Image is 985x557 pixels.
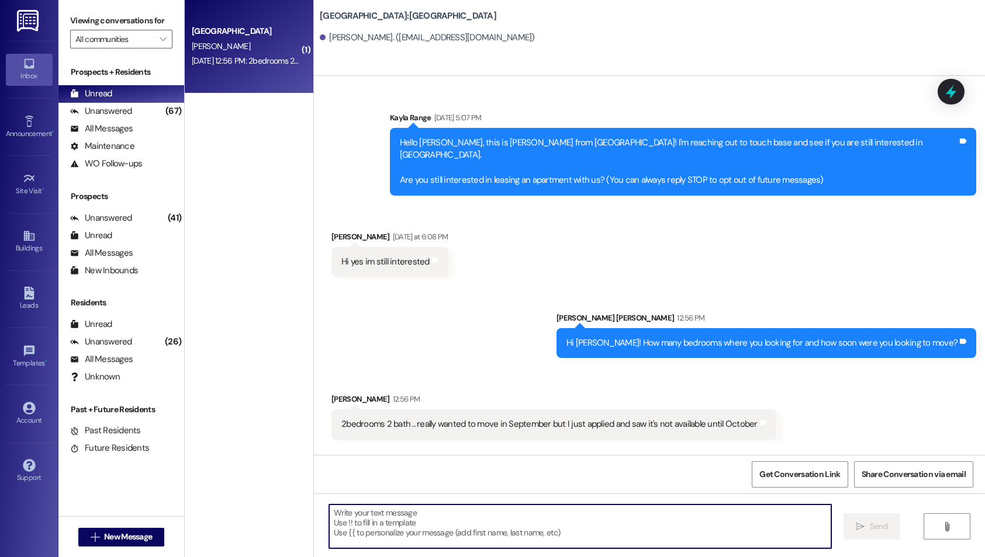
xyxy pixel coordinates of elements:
div: Past + Future Residents [58,403,184,416]
div: 12:56 PM [674,312,704,324]
a: Leads [6,283,53,315]
span: • [52,128,54,136]
div: Unanswered [70,105,132,117]
div: New Inbounds [70,264,138,277]
div: Future Residents [70,442,149,454]
a: Inbox [6,54,53,85]
b: [GEOGRAPHIC_DATA]: [GEOGRAPHIC_DATA] [320,10,496,22]
div: Unanswered [70,336,132,348]
div: (26) [162,333,184,351]
div: All Messages [70,123,133,135]
div: All Messages [70,247,133,259]
span: • [42,185,44,193]
div: 12:56 PM [390,393,420,405]
button: Share Conversation via email [854,461,973,488]
i:  [91,532,99,542]
span: Get Conversation Link [759,468,840,481]
img: ResiDesk Logo [17,10,41,32]
div: Prospects [58,190,184,203]
div: Unanswered [70,212,132,224]
span: New Message [104,531,152,543]
span: • [45,357,47,365]
div: (67) [163,102,184,120]
div: Hi [PERSON_NAME]! How many bedrooms where you looking for and how soon were you looking to move? [566,337,958,349]
div: [PERSON_NAME]. ([EMAIL_ADDRESS][DOMAIN_NAME]) [320,32,535,44]
label: Viewing conversations for [70,12,172,30]
div: Unread [70,88,112,100]
i:  [942,522,951,531]
div: [PERSON_NAME] [331,393,776,409]
a: Templates • [6,341,53,373]
div: Past Residents [70,424,141,437]
div: Prospects + Residents [58,66,184,78]
div: Hello [PERSON_NAME], this is [PERSON_NAME] from [GEOGRAPHIC_DATA]! I'm reaching out to touch base... [400,137,958,187]
div: Unknown [70,371,120,383]
div: Residents [58,297,184,309]
div: [DATE] 5:07 PM [431,112,482,124]
span: Share Conversation via email [862,468,966,481]
div: 2bedrooms 2 bath .. really wanted to move in September but I just applied and saw it's not availa... [341,418,758,430]
div: All Messages [70,353,133,365]
span: Send [870,520,888,532]
a: Site Visit • [6,169,53,200]
div: Kayla Range [390,112,976,128]
div: [DATE] 12:56 PM: 2bedrooms 2 bath .. really wanted to move in September but I just applied and sa... [192,55,633,66]
button: New Message [78,528,165,546]
div: (41) [165,209,184,227]
div: [GEOGRAPHIC_DATA] [192,25,300,37]
span: [PERSON_NAME] [192,41,250,51]
div: WO Follow-ups [70,158,142,170]
a: Account [6,398,53,430]
a: Buildings [6,226,53,257]
i:  [856,522,865,531]
i:  [160,34,166,44]
div: Unread [70,318,112,330]
button: Get Conversation Link [752,461,848,488]
div: [PERSON_NAME] [PERSON_NAME] [557,312,976,328]
button: Send [844,513,900,539]
div: [DATE] at 6:08 PM [390,231,448,243]
div: Unread [70,229,112,242]
input: All communities [75,30,154,48]
div: [PERSON_NAME] [331,231,448,247]
div: Hi yes im still interested [341,256,430,268]
div: Maintenance [70,140,134,152]
a: Support [6,455,53,487]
